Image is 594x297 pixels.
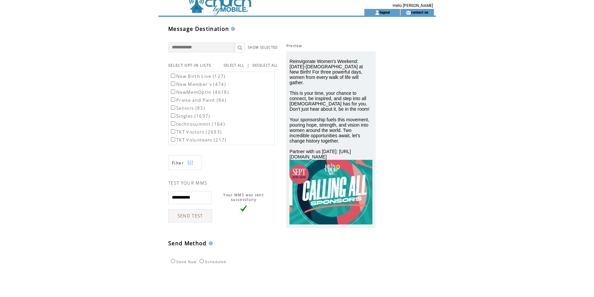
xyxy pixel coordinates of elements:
span: SELECT OPT-IN LISTS [168,63,211,68]
span: Hello [PERSON_NAME] [393,3,433,8]
img: filters.png [187,155,193,170]
label: Praise and Paint (84) [170,97,226,103]
input: technosummit (164) [171,121,175,126]
input: Scheduled [199,259,204,263]
input: Singles (1697) [171,113,175,118]
input: Send Now [171,259,175,263]
span: Show filters [172,160,184,166]
span: TEST YOUR MMS [168,180,207,186]
img: help.gif [229,27,235,31]
input: New Member`s (474) [171,82,175,86]
input: NewMemOptin (4618) [171,89,175,94]
label: Singles (1697) [170,113,210,119]
input: TKT Visitors (2693) [171,129,175,134]
a: Filter [168,155,201,170]
span: Send Method [168,240,207,247]
input: Praise and Paint (84) [171,97,175,102]
a: DESELECT ALL [252,63,278,68]
label: TKT Volunteers (217) [170,137,227,143]
img: vLarge.png [240,205,247,212]
a: SHOW SELECTED [248,45,278,50]
img: account_icon.gif [375,10,380,15]
input: New Birth Live (127) [171,74,175,78]
label: technosummit (164) [170,121,225,127]
span: Message Destination [168,25,229,32]
a: SELECT ALL [224,63,244,68]
label: New Member`s (474) [170,81,226,87]
span: Your MMS was sent successfully [223,193,264,202]
label: NewMemOptin (4618) [170,89,229,95]
a: logout [380,10,390,14]
img: help.gif [207,241,213,245]
label: Scheduled [198,260,226,264]
span: Preview [286,43,302,48]
input: TKT Volunteers (217) [171,137,175,142]
a: SEND TEST [168,209,212,222]
input: Seniors (83) [171,105,175,110]
span: | [247,62,250,68]
label: Send Now [169,260,196,264]
a: contact us [411,10,428,14]
label: New Birth Live (127) [170,73,226,79]
span: Reinvigorate Women's Weekend: [DATE]-[DEMOGRAPHIC_DATA] at New Birth! For three powerful days, wo... [289,59,369,159]
img: contact_us_icon.gif [406,10,411,15]
label: TKT Visitors (2693) [170,129,222,135]
label: Seniors (83) [170,105,205,111]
